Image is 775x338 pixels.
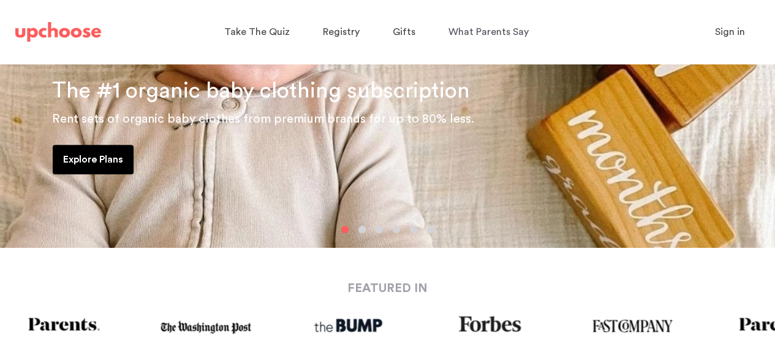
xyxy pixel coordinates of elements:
[323,20,363,44] a: Registry
[715,27,745,37] span: Sign in
[347,282,428,294] strong: FEATURED IN
[448,27,529,37] span: What Parents Say
[393,20,419,44] a: Gifts
[63,152,123,167] p: Explore Plans
[224,20,293,44] a: Take The Quiz
[393,27,415,37] span: Gifts
[224,27,290,37] span: Take The Quiz
[700,20,760,44] button: Sign in
[448,20,532,44] a: What Parents Say
[52,109,760,129] p: Rent sets of organic baby clothes from premium brands for up to 80% less.
[15,20,101,45] a: UpChoose
[15,22,101,42] img: UpChoose
[323,27,360,37] span: Registry
[53,145,134,174] a: Explore Plans
[52,80,470,102] span: The #1 organic baby clothing subscription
